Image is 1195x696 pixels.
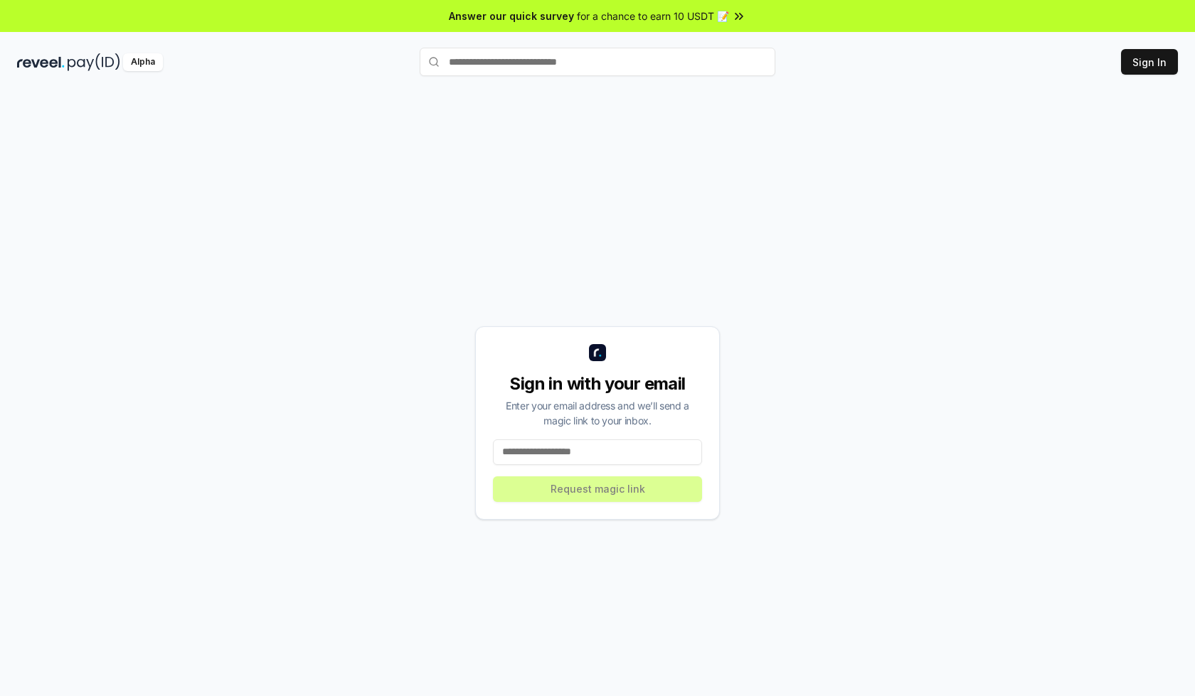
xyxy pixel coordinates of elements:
[68,53,120,71] img: pay_id
[1121,49,1178,75] button: Sign In
[493,398,702,428] div: Enter your email address and we’ll send a magic link to your inbox.
[493,373,702,395] div: Sign in with your email
[17,53,65,71] img: reveel_dark
[123,53,163,71] div: Alpha
[589,344,606,361] img: logo_small
[449,9,574,23] span: Answer our quick survey
[577,9,729,23] span: for a chance to earn 10 USDT 📝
